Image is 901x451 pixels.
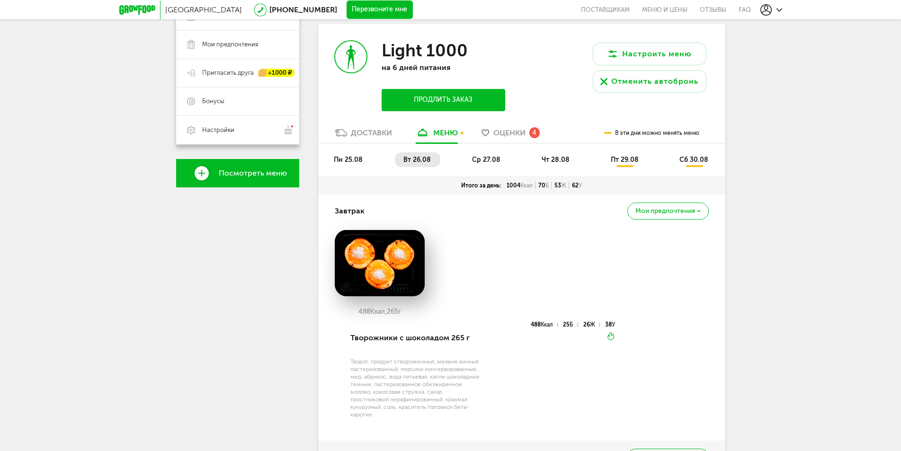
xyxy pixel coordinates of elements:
div: Творог, продукт створоженный, меланж яичный пастеризованный, персики консервированные, мед, абрик... [350,358,482,418]
span: пн 25.08 [334,156,363,164]
span: Б [570,321,573,328]
span: вт 26.08 [403,156,431,164]
span: Ккал [520,182,533,189]
div: 4 [529,127,540,138]
div: 53 [552,182,569,189]
span: г [398,308,401,316]
span: Оценки [493,128,526,137]
div: Отменить автобронь [611,76,698,87]
div: 1004 [504,182,535,189]
span: сб 30.08 [679,156,708,164]
span: Ж [561,182,566,189]
div: 488 265 [335,308,425,316]
div: Творожники с шоколадом 265 г [350,322,482,354]
span: Ккал [541,321,553,328]
span: Бонусы [202,97,224,106]
a: [PHONE_NUMBER] [269,5,337,14]
span: Настройки [202,126,234,134]
span: У [579,182,582,189]
img: big_ODjpldn9T9OdJK2T.png [335,230,425,296]
div: 38 [605,323,615,327]
span: пт 29.08 [611,156,639,164]
div: +1000 ₽ [259,69,294,77]
div: Доставки [351,128,392,137]
span: Б [545,182,549,189]
a: Посмотреть меню [176,159,299,187]
a: меню [411,128,463,143]
span: чт 28.08 [542,156,570,164]
div: Итого за день: [458,182,504,189]
span: Пригласить друга [202,69,254,77]
a: Оценки 4 [477,128,544,143]
a: Бонусы [176,87,299,115]
a: Мои предпочтения [176,30,299,59]
span: ср 27.08 [472,156,500,164]
div: меню [433,128,458,137]
h3: Light 1000 [382,40,468,61]
div: 25 [563,323,578,327]
div: В эти дни можно менять меню [604,124,699,143]
h4: Завтрак [335,202,365,220]
span: [GEOGRAPHIC_DATA] [165,5,242,14]
button: Настроить меню [593,43,706,65]
div: 62 [569,182,585,189]
span: Ж [590,321,595,328]
span: Посмотреть меню [219,169,287,177]
span: Ккал, [370,308,387,316]
button: Отменить автобронь [593,70,706,93]
span: Мои предпочтения [635,208,695,214]
p: на 6 дней питания [382,63,505,72]
span: Мои предпочтения [202,40,258,49]
div: 70 [535,182,552,189]
a: Пригласить друга +1000 ₽ [176,59,299,87]
span: У [612,321,615,328]
a: Доставки [330,128,397,143]
a: Настройки [176,115,299,144]
button: Перезвоните мне [347,0,413,19]
div: 26 [583,323,600,327]
button: Продлить заказ [382,89,505,111]
div: 488 [531,323,558,327]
